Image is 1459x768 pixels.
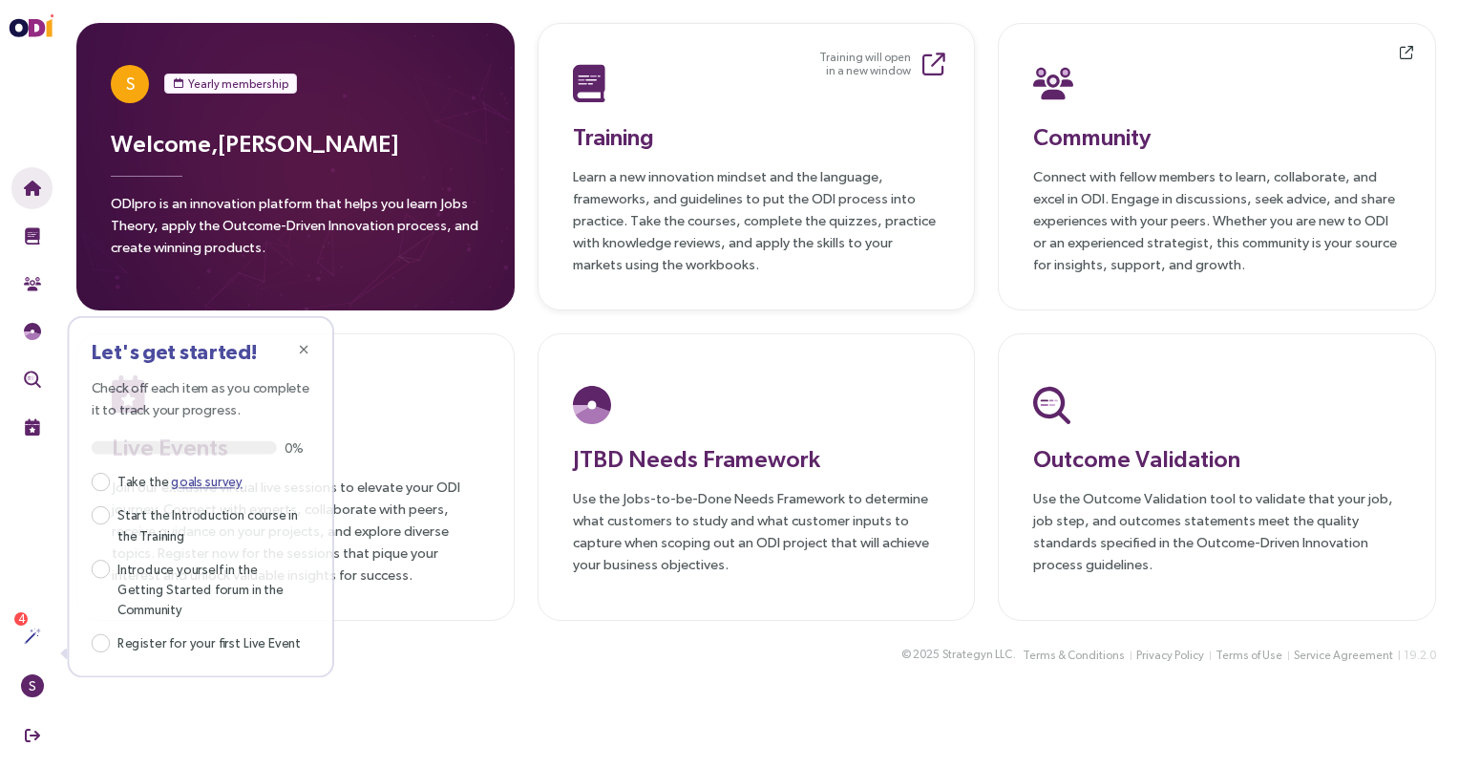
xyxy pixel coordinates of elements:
[24,371,41,388] img: Outcome Validation
[573,119,941,154] h3: Training
[24,227,41,245] img: Training
[112,554,318,619] span: Introduce yourself in the Getting Started forum in the Community
[942,646,1012,664] span: Strategyn LLC
[126,65,135,103] span: S
[11,665,53,707] button: S
[941,645,1013,665] button: Strategyn LLC
[1023,647,1125,665] span: Terms & Conditions
[11,215,53,257] button: Training
[573,386,611,424] img: JTBD Needs Platform
[1033,119,1401,154] h3: Community
[11,358,53,400] button: Outcome Validation
[573,487,941,575] p: Use the Jobs-to-be-Done Needs Framework to determine what customers to study and what customer in...
[11,406,53,448] button: Live Events
[573,64,606,102] img: Training
[291,435,318,448] span: 0%
[11,715,53,757] button: Sign Out
[24,323,41,340] img: JTBD Needs Framework
[14,612,28,626] sup: 4
[111,192,480,269] p: ODIpro is an innovation platform that helps you learn Jobs Theory, apply the Outcome-Driven Innov...
[1033,441,1401,476] h3: Outcome Validation
[573,165,941,275] p: Learn a new innovation mindset and the language, frameworks, and guidelines to put the ODI proces...
[11,167,53,209] button: Home
[901,645,1016,665] div: © 2025 .
[11,310,53,352] button: Needs Framework
[1033,487,1401,575] p: Use the Outcome Validation tool to validate that your job, job step, and outcomes statements meet...
[29,674,36,697] span: S
[112,464,256,487] span: Take the
[24,628,41,645] img: Actions
[1404,649,1436,662] span: 19.2.0
[1033,165,1401,275] p: Connect with fellow members to learn, collaborate, and excel in ODI. Engage in discussions, seek ...
[1135,646,1205,666] button: Privacy Policy
[111,126,480,160] h3: Welcome, [PERSON_NAME]
[18,612,25,626] span: 4
[1033,386,1070,424] img: Outcome Validation
[819,51,911,77] small: Training will open in a new window
[112,630,316,653] span: Register for your first Live Event
[24,418,41,436] img: Live Events
[1216,647,1282,665] span: Terms of Use
[1022,646,1126,666] button: Terms & Conditions
[1136,647,1204,665] span: Privacy Policy
[1215,646,1283,666] button: Terms of Use
[188,75,288,94] span: Yearly membership
[93,369,318,413] p: Check off each item as you complete it to track your progress.
[24,275,41,292] img: Community
[175,469,248,484] a: goals survey
[11,615,53,657] button: Actions
[112,499,318,543] span: Start the Introduction course in the Training
[11,263,53,305] button: Community
[1294,647,1393,665] span: Service Agreement
[573,441,941,476] h3: JTBD Needs Framework
[1033,64,1073,102] img: Community
[93,331,318,353] h3: Let's get started!
[1293,646,1394,666] button: Service Agreement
